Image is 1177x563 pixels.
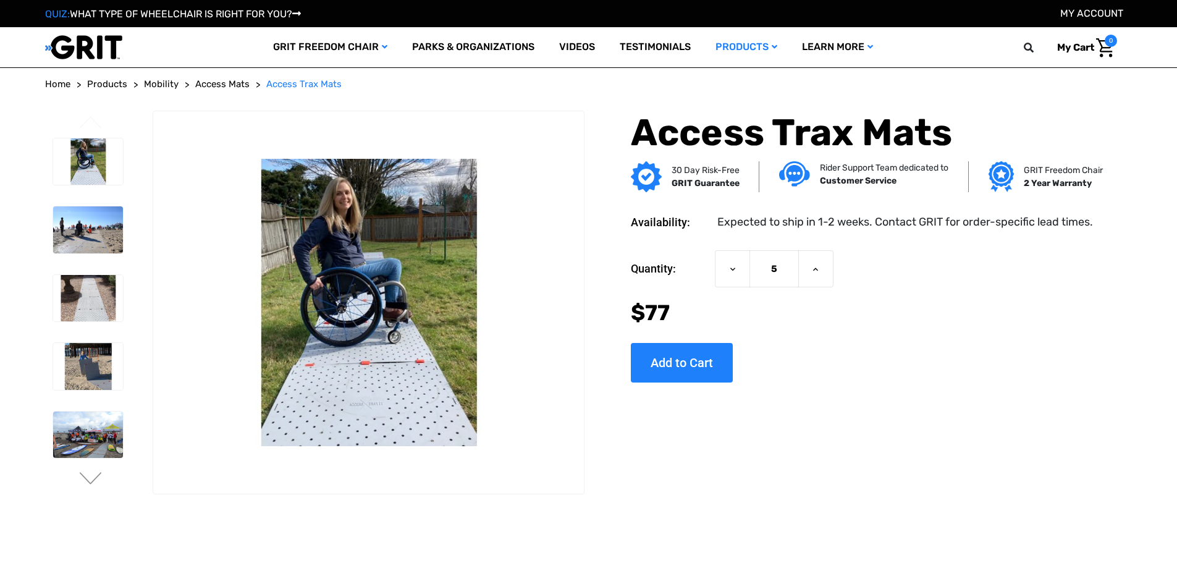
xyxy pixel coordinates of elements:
strong: GRIT Guarantee [672,178,740,188]
a: Parks & Organizations [400,27,547,67]
p: GRIT Freedom Chair [1024,164,1103,177]
button: Go to slide 2 of 6 [78,472,104,487]
strong: Customer Service [820,176,896,186]
p: Rider Support Team dedicated to [820,161,948,174]
a: Cart with 0 items [1048,35,1117,61]
span: $77 [631,300,670,326]
img: Access Trax Mats [153,159,583,446]
p: 30 Day Risk-Free [672,164,740,177]
a: QUIZ:WHAT TYPE OF WHEELCHAIR IS RIGHT FOR YOU? [45,8,301,20]
a: GRIT Freedom Chair [261,27,400,67]
a: Mobility [144,77,179,91]
img: Access Trax Mats [53,412,123,459]
a: Products [87,77,127,91]
span: Products [87,78,127,90]
span: Mobility [144,78,179,90]
dt: Availability: [631,214,709,231]
a: Products [703,27,790,67]
nav: Breadcrumb [45,77,1133,91]
span: Access Mats [195,78,250,90]
a: Access Trax Mats [266,77,342,91]
a: Access Mats [195,77,250,91]
img: Access Trax Mats [53,206,123,253]
a: Testimonials [607,27,703,67]
img: Cart [1096,38,1114,57]
label: Quantity: [631,250,709,287]
img: Access Trax Mats [53,275,123,322]
span: 0 [1105,35,1117,47]
span: Access Trax Mats [266,78,342,90]
dd: Expected to ship in 1-2 weeks. Contact GRIT for order-specific lead times. [717,214,1093,231]
span: My Cart [1057,41,1094,53]
strong: 2 Year Warranty [1024,178,1092,188]
img: Customer service [779,161,810,187]
a: Account [1060,7,1123,19]
img: GRIT Guarantee [631,161,662,192]
a: Home [45,77,70,91]
img: Grit freedom [989,161,1014,192]
img: Access Trax Mats [53,343,123,390]
button: Go to slide 6 of 6 [78,116,104,131]
img: Access Trax Mats [53,138,123,185]
img: GRIT All-Terrain Wheelchair and Mobility Equipment [45,35,122,60]
span: Home [45,78,70,90]
span: QUIZ: [45,8,70,20]
a: Learn More [790,27,885,67]
a: Videos [547,27,607,67]
input: Add to Cart [631,343,733,383]
input: Search [1029,35,1048,61]
h1: Access Trax Mats [631,111,1099,155]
